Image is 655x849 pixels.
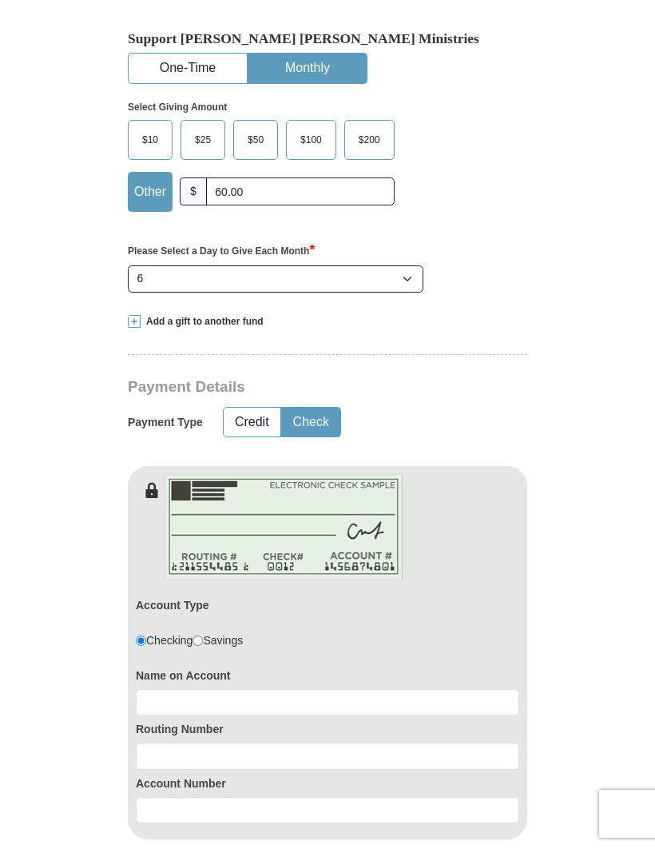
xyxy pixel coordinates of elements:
[128,416,203,429] h5: Payment Type
[180,177,207,205] span: $
[128,30,527,47] h5: Support [PERSON_NAME] [PERSON_NAME] Ministries
[134,128,166,152] span: $10
[136,721,519,737] label: Routing Number
[128,245,315,257] strong: Please Select a Day to Give Each Month
[351,128,388,152] span: $200
[136,632,243,648] div: Checking Savings
[206,177,395,205] input: Other Amount
[292,128,330,152] span: $100
[136,775,519,791] label: Account Number
[141,315,264,329] span: Add a gift to another fund
[282,408,340,437] button: Check
[224,408,280,437] button: Credit
[164,474,403,579] img: check-en.png
[129,54,247,83] button: One-Time
[187,128,219,152] span: $25
[136,597,209,613] label: Account Type
[248,54,367,83] button: Monthly
[240,128,272,152] span: $50
[128,102,227,113] strong: Select Giving Amount
[129,173,172,211] label: Other
[136,668,519,684] label: Name on Account
[128,378,535,397] h3: Payment Details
